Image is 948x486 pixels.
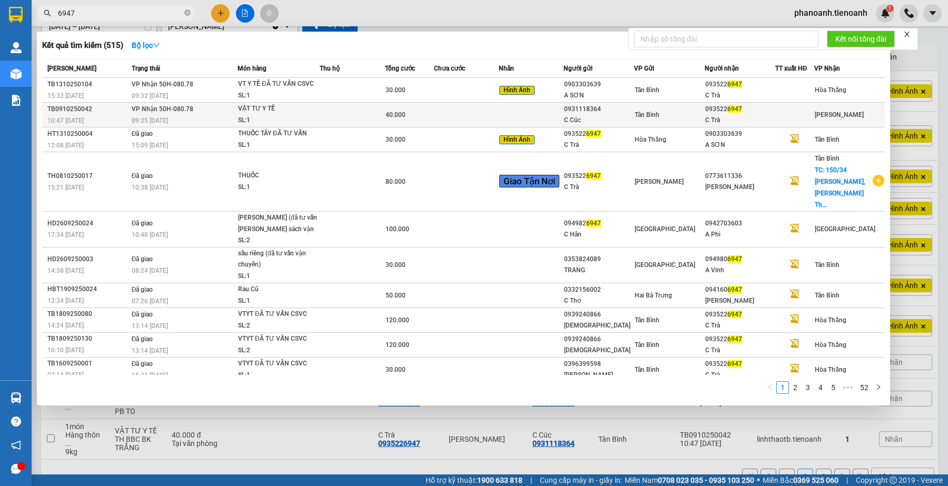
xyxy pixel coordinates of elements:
[705,104,775,115] div: 093522
[44,9,51,17] span: search
[635,292,672,299] span: Hai Bà Trưng
[238,358,317,370] div: VTYT ĐÃ TƯ VẤN CSVC
[564,218,634,229] div: 094982
[42,40,123,51] h3: Kết quả tìm kiếm ( 515 )
[564,229,634,240] div: C Hân
[586,220,601,227] span: 6947
[705,115,775,126] div: C Trà
[872,381,885,394] li: Next Page
[238,65,266,72] span: Món hàng
[635,261,695,269] span: [GEOGRAPHIC_DATA]
[815,136,840,143] span: Tân Bình
[564,140,634,151] div: C Trà
[564,171,634,182] div: 093522
[238,90,317,102] div: SL: 1
[47,333,129,344] div: TB1809250130
[132,347,168,354] span: 13:14 [DATE]
[386,292,406,299] span: 50.000
[705,359,775,370] div: 093522
[132,172,153,180] span: Đã giao
[132,92,168,100] span: 09:32 [DATE]
[47,142,84,149] span: 12:08 [DATE]
[499,65,514,72] span: Nhãn
[634,31,818,47] input: Nhập số tổng đài
[132,65,160,72] span: Trạng thái
[238,235,317,246] div: SL: 2
[705,265,775,276] div: A Vinh
[238,128,317,140] div: THUỐC TÂY ĐÃ TƯ VẤN
[815,292,840,299] span: Tân Bình
[564,254,634,265] div: 0353824089
[564,79,634,90] div: 0903303639
[635,178,684,185] span: [PERSON_NAME]
[123,37,169,54] button: Bộ lọcdown
[132,105,193,113] span: VP Nhận 50H-080.78
[635,86,659,94] span: Tân Bình
[47,267,84,274] span: 14:38 [DATE]
[815,166,865,209] span: TC: 150/34 [PERSON_NAME], [PERSON_NAME] Th...
[47,231,84,239] span: 17:34 [DATE]
[11,392,22,403] img: warehouse-icon
[705,284,775,295] div: 094160
[705,65,739,72] span: Người nhận
[184,9,191,16] span: close-circle
[11,95,22,106] img: solution-icon
[11,416,21,427] span: question-circle
[815,111,864,118] span: [PERSON_NAME]
[827,31,895,47] button: Kết nối tổng đài
[775,65,807,72] span: TT xuất HĐ
[238,78,317,90] div: VT Y TẾ ĐÃ TƯ VẤN CSVC
[386,225,409,233] span: 100.000
[875,384,882,390] span: right
[386,86,406,94] span: 30.000
[586,130,601,137] span: 6947
[815,366,846,373] span: Hòa Thắng
[815,155,840,162] span: Tân Bình
[564,295,634,306] div: C Thơ
[705,171,775,182] div: 0773611336
[47,92,84,100] span: 15:33 [DATE]
[238,212,317,235] div: [PERSON_NAME] (đã tư vấn [PERSON_NAME] sách vận ch...
[635,366,659,373] span: Tân Bình
[132,231,168,239] span: 10:48 [DATE]
[767,384,773,390] span: left
[776,381,789,394] li: 1
[238,182,317,193] div: SL: 1
[238,103,317,115] div: VẬT TƯ Y TẾ
[802,382,814,393] a: 3
[635,316,659,324] span: Tân Bình
[727,360,742,368] span: 6947
[47,104,129,115] div: TB0910250042
[705,254,775,265] div: 094980
[499,135,535,145] span: Hình Ảnh
[815,382,826,393] a: 4
[499,175,559,187] span: Giao Tận Nơi
[727,286,742,293] span: 6947
[386,316,409,324] span: 120.000
[705,309,775,320] div: 093522
[705,140,775,151] div: A SƠN
[386,178,406,185] span: 80.000
[840,381,856,394] li: Next 5 Pages
[705,128,775,140] div: 0903303639
[635,341,659,349] span: Tân Bình
[132,335,153,343] span: Đã giao
[132,267,168,274] span: 08:24 [DATE]
[386,341,409,349] span: 120.000
[47,346,84,354] span: 16:10 [DATE]
[634,65,654,72] span: VP Gửi
[564,65,592,72] span: Người gửi
[132,81,193,88] span: VP Nhận 50H-080.78
[47,309,129,320] div: TB1809250080
[705,345,775,356] div: C Trà
[705,334,775,345] div: 093522
[47,322,84,329] span: 14:24 [DATE]
[815,341,846,349] span: Hòa Thắng
[789,381,802,394] li: 2
[132,130,153,137] span: Đã giao
[814,65,840,72] span: VP Nhận
[386,261,406,269] span: 30.000
[564,320,634,331] div: [DEMOGRAPHIC_DATA]
[238,345,317,356] div: SL: 2
[132,142,168,149] span: 15:09 [DATE]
